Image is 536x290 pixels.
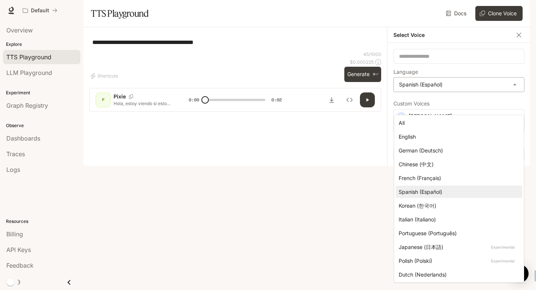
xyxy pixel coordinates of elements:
div: Spanish (Español) [399,188,516,196]
p: Experimental [489,258,516,264]
div: Japanese (日本語) [399,243,516,251]
div: Chinese (中文) [399,160,516,168]
div: All [399,119,516,127]
div: Korean (한국어) [399,202,516,209]
div: Portuguese (Português) [399,229,516,237]
div: French (Français) [399,174,516,182]
div: Italian (Italiano) [399,215,516,223]
p: Experimental [489,244,516,250]
div: Polish (Polski) [399,257,516,265]
div: Dutch (Nederlands) [399,271,516,278]
div: English [399,133,516,141]
div: German (Deutsch) [399,146,516,154]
